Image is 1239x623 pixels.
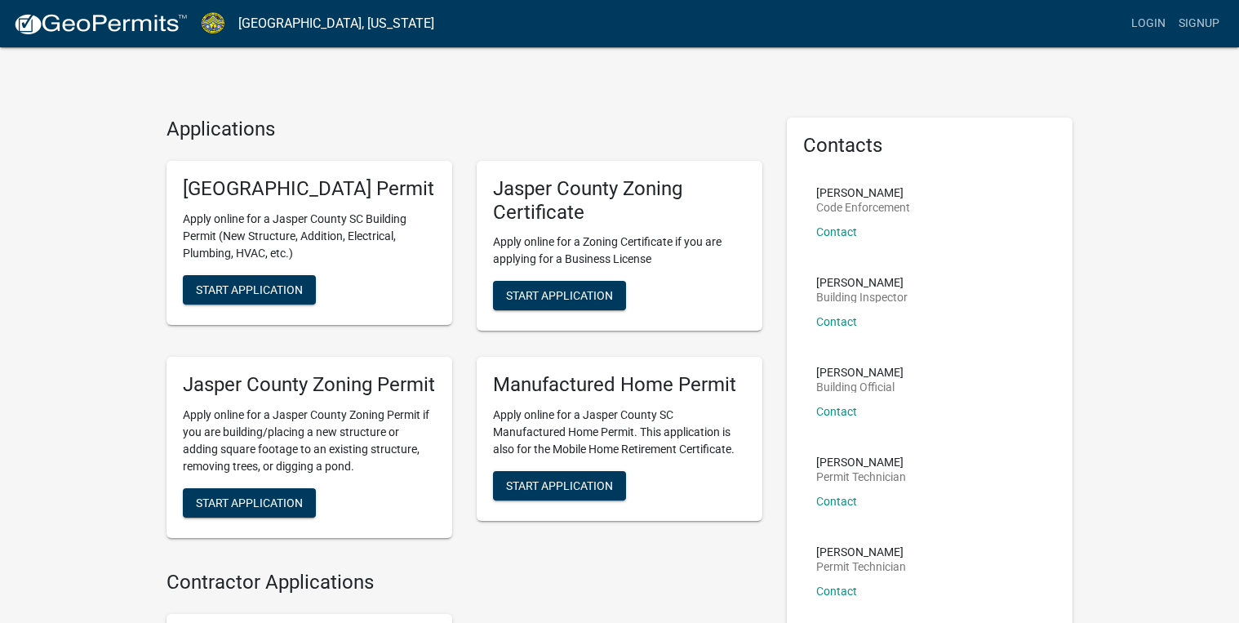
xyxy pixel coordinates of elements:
[183,211,436,262] p: Apply online for a Jasper County SC Building Permit (New Structure, Addition, Electrical, Plumbin...
[201,12,225,34] img: Jasper County, South Carolina
[816,367,904,378] p: [PERSON_NAME]
[816,495,857,508] a: Contact
[493,407,746,458] p: Apply online for a Jasper County SC Manufactured Home Permit. This application is also for the Mo...
[816,381,904,393] p: Building Official
[493,281,626,310] button: Start Application
[183,177,436,201] h5: [GEOGRAPHIC_DATA] Permit
[816,277,908,288] p: [PERSON_NAME]
[816,291,908,303] p: Building Inspector
[196,496,303,510] span: Start Application
[803,134,1056,158] h5: Contacts
[816,202,910,213] p: Code Enforcement
[816,561,906,572] p: Permit Technician
[493,234,746,268] p: Apply online for a Zoning Certificate if you are applying for a Business License
[816,225,857,238] a: Contact
[816,187,910,198] p: [PERSON_NAME]
[183,488,316,518] button: Start Application
[183,373,436,397] h5: Jasper County Zoning Permit
[493,373,746,397] h5: Manufactured Home Permit
[816,456,906,468] p: [PERSON_NAME]
[238,10,434,38] a: [GEOGRAPHIC_DATA], [US_STATE]
[196,283,303,296] span: Start Application
[816,585,857,598] a: Contact
[816,546,906,558] p: [PERSON_NAME]
[506,289,613,302] span: Start Application
[183,407,436,475] p: Apply online for a Jasper County Zoning Permit if you are building/placing a new structure or add...
[493,177,746,225] h5: Jasper County Zoning Certificate
[183,275,316,305] button: Start Application
[816,315,857,328] a: Contact
[1172,8,1226,39] a: Signup
[493,471,626,501] button: Start Application
[816,471,906,483] p: Permit Technician
[1125,8,1172,39] a: Login
[167,571,762,594] h4: Contractor Applications
[816,405,857,418] a: Contact
[506,479,613,492] span: Start Application
[167,118,762,141] h4: Applications
[167,118,762,551] wm-workflow-list-section: Applications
